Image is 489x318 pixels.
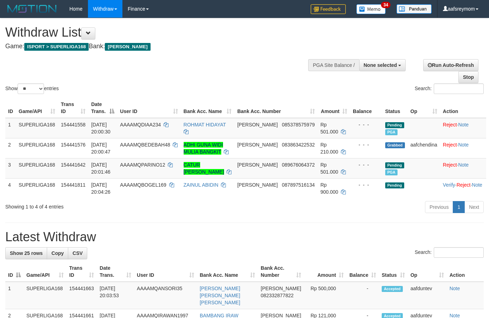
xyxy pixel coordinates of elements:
span: Copy 083863422532 to clipboard [282,142,315,148]
span: None selected [364,62,397,68]
span: Pending [385,122,404,128]
span: 34 [381,2,390,8]
span: [DATE] 20:00:47 [91,142,110,155]
span: Grabbed [385,142,405,148]
div: Showing 1 to 4 of 4 entries [5,200,198,210]
th: ID [5,98,16,118]
label: Search: [415,83,484,94]
span: Pending [385,162,404,168]
th: Op: activate to sort column ascending [408,98,440,118]
td: 154441663 [66,282,97,309]
span: 154441576 [61,142,85,148]
td: 2 [5,138,16,158]
div: - - - [353,161,380,168]
label: Search: [415,247,484,258]
a: Previous [425,201,453,213]
span: AAAAMQBEDEBAH48 [120,142,170,148]
a: Note [450,286,460,291]
label: Show entries [5,83,59,94]
img: Feedback.jpg [311,4,346,14]
th: Amount: activate to sort column ascending [318,98,350,118]
a: Copy [47,247,68,259]
a: ADHI GUNA WIDI MULIA BANGKIT [184,142,223,155]
input: Search: [434,83,484,94]
th: Op: activate to sort column ascending [408,262,447,282]
td: 4 [5,178,16,198]
th: Game/API: activate to sort column ascending [16,98,58,118]
a: Note [458,122,469,127]
td: SUPERLIGA168 [16,118,58,138]
td: · [440,158,486,178]
td: · [440,118,486,138]
a: Reject [443,162,457,168]
a: Verify [443,182,455,188]
span: Pending [385,182,404,188]
span: Copy 082332877822 to clipboard [261,293,293,298]
span: [DATE] 20:00:30 [91,122,110,135]
span: Rp 900.000 [320,182,338,195]
span: [PERSON_NAME] [237,122,278,127]
th: Bank Acc. Number: activate to sort column ascending [258,262,304,282]
span: AAAAMQBOGEL169 [120,182,166,188]
td: Rp 500,000 [304,282,347,309]
th: Balance: activate to sort column ascending [347,262,379,282]
td: 3 [5,158,16,178]
th: Bank Acc. Number: activate to sort column ascending [234,98,317,118]
th: Status [382,98,408,118]
span: [PERSON_NAME] [237,162,278,168]
span: ISPORT > SUPERLIGA168 [24,43,89,51]
span: [PERSON_NAME] [237,182,278,188]
th: User ID: activate to sort column ascending [134,262,197,282]
span: Copy 089676064372 to clipboard [282,162,315,168]
span: 154441558 [61,122,85,127]
span: Copy [51,250,64,256]
span: 154441811 [61,182,85,188]
th: Trans ID: activate to sort column ascending [66,262,97,282]
span: [PERSON_NAME] [237,142,278,148]
th: Status: activate to sort column ascending [379,262,408,282]
th: Game/API: activate to sort column ascending [24,262,66,282]
td: · · [440,178,486,198]
th: Bank Acc. Name: activate to sort column ascending [197,262,258,282]
span: Rp 210.000 [320,142,338,155]
div: - - - [353,141,380,148]
img: Button%20Memo.svg [356,4,386,14]
span: Rp 501.000 [320,122,338,135]
a: ZAINUL ABIDIN [184,182,218,188]
span: CSV [72,250,83,256]
th: Action [440,98,486,118]
span: Copy 085378575979 to clipboard [282,122,315,127]
input: Search: [434,247,484,258]
a: Reject [443,122,457,127]
a: 1 [453,201,465,213]
a: ROHMAT HIDAYAT [184,122,226,127]
a: Note [458,162,469,168]
span: Accepted [382,286,403,292]
th: User ID: activate to sort column ascending [117,98,180,118]
h1: Withdraw List [5,25,319,39]
h1: Latest Withdraw [5,230,484,244]
span: Rp 501.000 [320,162,338,175]
th: Trans ID: activate to sort column ascending [58,98,88,118]
span: [PERSON_NAME] [261,286,301,291]
div: - - - [353,181,380,188]
a: [PERSON_NAME] [PERSON_NAME] [PERSON_NAME] [200,286,240,305]
th: Balance [350,98,382,118]
td: aafchendina [408,138,440,158]
a: Next [464,201,484,213]
span: Copy 087897516134 to clipboard [282,182,315,188]
span: 154441642 [61,162,85,168]
td: AAAAMQANSORI35 [134,282,197,309]
td: 1 [5,118,16,138]
button: None selected [359,59,406,71]
td: aafduntev [408,282,447,309]
span: AAAAMQDIAA234 [120,122,161,127]
td: - [347,282,379,309]
th: Action [447,262,484,282]
img: MOTION_logo.png [5,4,59,14]
div: - - - [353,121,380,128]
td: SUPERLIGA168 [24,282,66,309]
th: Date Trans.: activate to sort column ascending [97,262,134,282]
td: SUPERLIGA168 [16,178,58,198]
div: PGA Site Balance / [308,59,359,71]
